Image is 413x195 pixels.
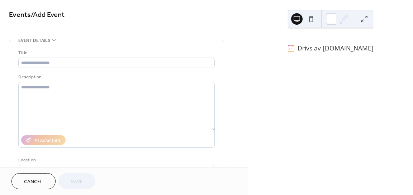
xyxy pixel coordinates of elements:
button: Cancel [11,173,56,189]
a: Events [9,8,31,22]
div: Description [18,73,213,81]
div: Location [18,156,213,164]
div: Drivs av [298,44,374,52]
div: Title [18,49,213,57]
a: [DOMAIN_NAME] [323,44,374,52]
span: / Add Event [31,8,65,22]
span: Cancel [24,178,43,186]
span: Event details [18,37,50,44]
